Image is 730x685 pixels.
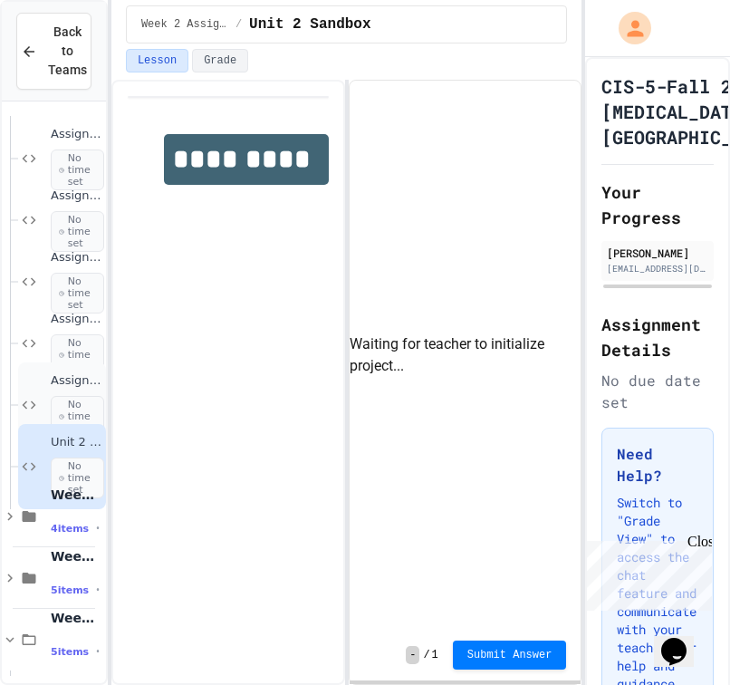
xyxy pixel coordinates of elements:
span: Week 3 Assignments [51,487,102,503]
button: Back to Teams [16,13,91,90]
span: 1 [432,648,438,662]
span: No time set [51,150,104,191]
h3: Need Help? [617,443,698,487]
span: - [406,646,419,664]
span: Assignment 2E: Hypotenuse Demo [51,373,102,389]
div: [EMAIL_ADDRESS][DOMAIN_NAME] [607,262,708,275]
span: Assignment 2C: Favorite Movie and Character [51,250,102,265]
span: Unit 2 Sandbox [51,435,102,450]
span: No time set [51,211,104,253]
h2: Assignment Details [601,312,714,362]
span: • [96,521,100,535]
h2: Your Progress [601,179,714,230]
span: Week 2 Assignments [141,17,228,32]
div: Waiting for teacher to initialize project... [350,81,581,630]
span: Assignment 2A: Guild of Corellia Industries [51,127,102,142]
span: No time set [51,396,104,438]
span: Week 5 Assignments [51,610,102,626]
span: No time set [51,334,104,376]
div: Chat with us now!Close [7,7,125,115]
div: My Account [600,7,656,49]
button: Submit Answer [453,641,567,670]
span: Assignment 2B: Laser Wars Cantina [51,188,102,204]
button: Lesson [126,49,188,72]
span: / [235,17,242,32]
span: No time set [51,458,104,499]
iframe: chat widget [654,613,712,667]
span: Submit Answer [467,648,552,662]
span: Unit 2 Sandbox [249,14,370,35]
span: • [96,644,100,659]
span: No time set [51,273,104,314]
span: Back to Teams [48,23,87,80]
span: Week 4 Assignments [51,548,102,564]
span: • [96,583,100,597]
div: [PERSON_NAME] [607,245,708,261]
iframe: chat widget [580,534,712,611]
span: Assignment 2D: Hourly Wages [51,312,102,327]
span: 5 items [51,584,89,596]
span: 4 items [51,523,89,535]
span: 5 items [51,646,89,658]
div: No due date set [601,370,714,413]
span: / [423,648,429,662]
button: Grade [192,49,248,72]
